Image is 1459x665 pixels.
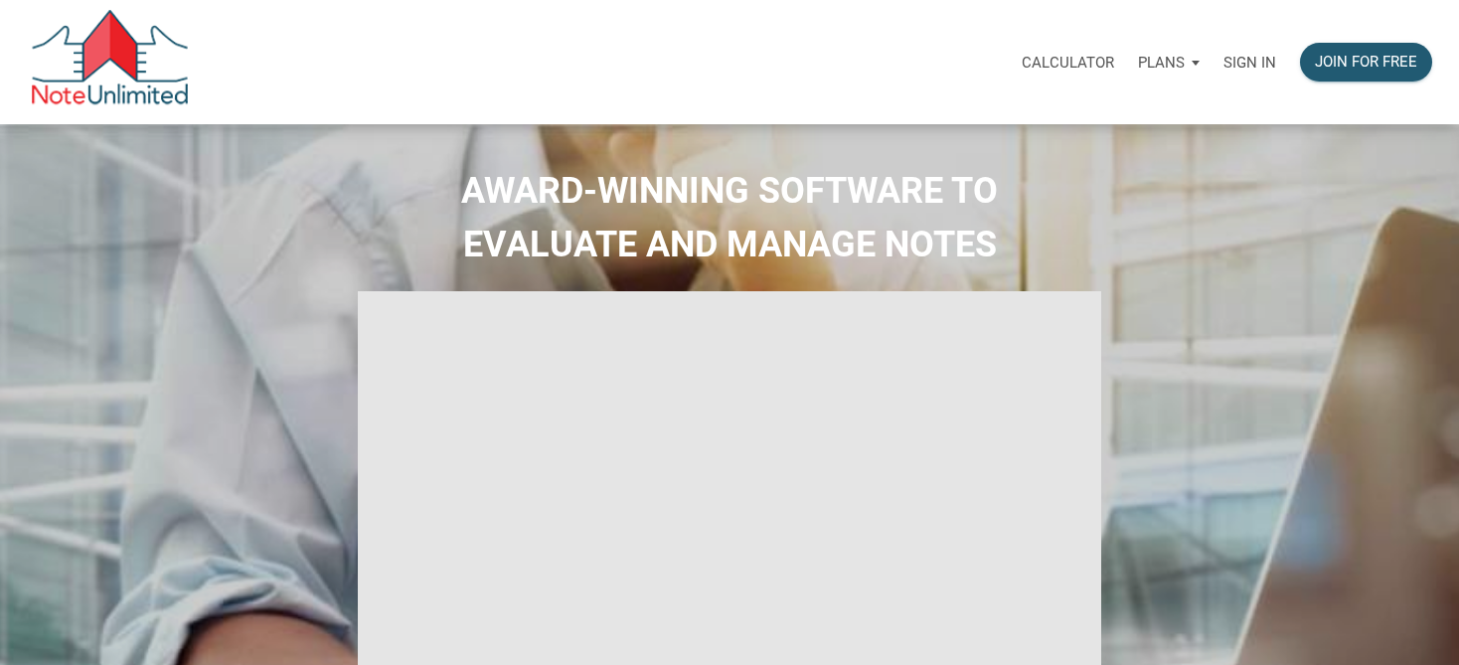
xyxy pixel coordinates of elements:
[1300,43,1432,82] button: Join for free
[1126,31,1212,93] a: Plans
[15,164,1444,271] h2: AWARD-WINNING SOFTWARE TO EVALUATE AND MANAGE NOTES
[1223,54,1276,72] p: Sign in
[1315,51,1417,74] div: Join for free
[1126,33,1212,92] button: Plans
[1138,54,1185,72] p: Plans
[1288,31,1444,93] a: Join for free
[1022,54,1114,72] p: Calculator
[1212,31,1288,93] a: Sign in
[1010,31,1126,93] a: Calculator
